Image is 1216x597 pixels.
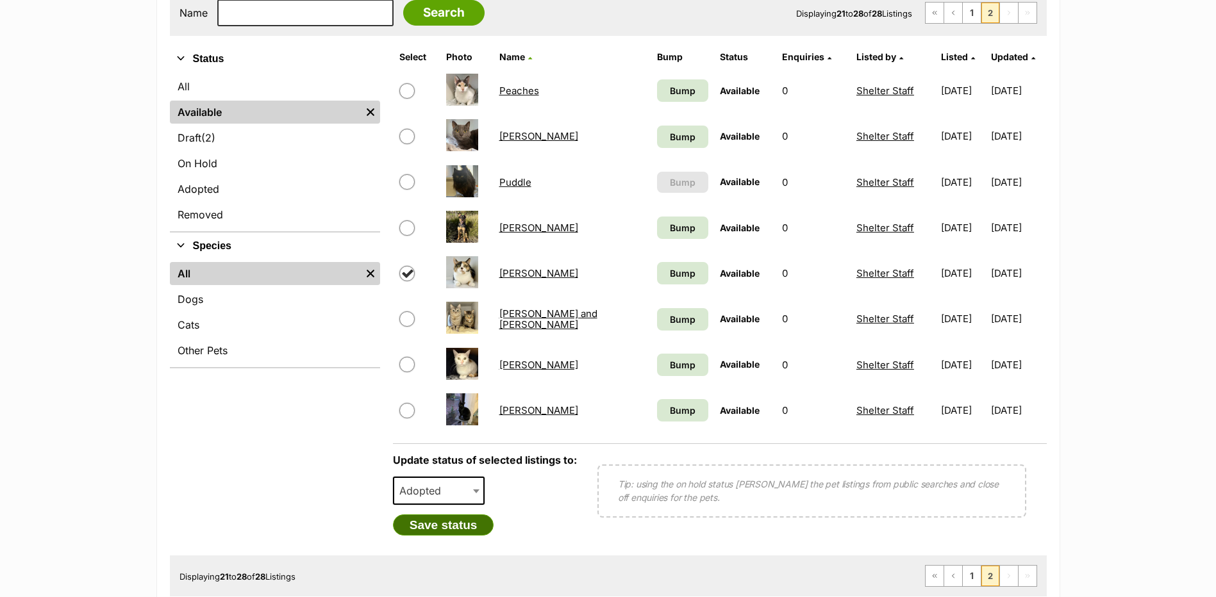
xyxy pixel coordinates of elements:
span: (2) [201,130,215,145]
td: 0 [777,343,850,387]
a: Shelter Staff [856,404,914,416]
a: [PERSON_NAME] [499,267,578,279]
a: Bump [657,399,708,421]
a: Available [170,101,361,124]
p: Tip: using the on hold status [PERSON_NAME] the pet listings from public searches and close off e... [618,477,1006,504]
div: Species [170,259,380,367]
a: Listed by [856,51,903,62]
td: [DATE] [936,206,990,250]
td: 0 [777,114,850,158]
a: Bump [657,79,708,102]
td: 0 [777,251,850,295]
a: First page [926,566,944,586]
td: 0 [777,160,850,204]
strong: 28 [853,8,863,19]
button: Status [170,51,380,67]
label: Update status of selected listings to: [393,454,577,466]
td: [DATE] [936,114,990,158]
a: Bump [657,262,708,284]
span: Next page [1000,3,1018,23]
td: [DATE] [991,114,1045,158]
span: Listed [941,51,968,62]
span: Adopted [393,477,485,505]
label: Name [179,7,208,19]
span: Last page [1019,3,1037,23]
td: [DATE] [991,297,1045,341]
a: Shelter Staff [856,359,914,371]
span: Available [720,176,760,187]
strong: 21 [837,8,845,19]
span: Bump [670,313,695,326]
td: 0 [777,297,850,341]
a: Shelter Staff [856,222,914,234]
span: Name [499,51,525,62]
a: On Hold [170,152,380,175]
a: Listed [941,51,975,62]
th: Photo [441,47,493,67]
a: [PERSON_NAME] [499,359,578,371]
a: Bump [657,126,708,148]
span: Listed by [856,51,896,62]
td: [DATE] [991,206,1045,250]
span: Available [720,268,760,279]
a: Enquiries [782,51,831,62]
a: Peaches [499,85,539,97]
a: Page 1 [963,566,981,586]
span: Displaying to of Listings [179,571,296,582]
span: Bump [670,221,695,234]
span: Bump [670,266,695,280]
th: Status [715,47,776,67]
a: [PERSON_NAME] [499,222,578,234]
a: Page 1 [963,3,981,23]
a: Dogs [170,288,380,311]
td: [DATE] [991,251,1045,295]
td: [DATE] [991,388,1045,432]
a: Removed [170,203,380,226]
td: [DATE] [936,251,990,295]
a: Remove filter [361,262,380,285]
span: Available [720,85,760,96]
a: Bump [657,308,708,331]
td: 0 [777,388,850,432]
span: Next page [1000,566,1018,586]
a: All [170,75,380,98]
span: Available [720,313,760,324]
a: [PERSON_NAME] and [PERSON_NAME] [499,307,597,331]
td: [DATE] [936,343,990,387]
td: [DATE] [991,343,1045,387]
a: [PERSON_NAME] [499,404,578,416]
th: Bump [652,47,713,67]
a: Shelter Staff [856,85,914,97]
td: [DATE] [936,388,990,432]
a: [PERSON_NAME] [499,130,578,142]
a: Shelter Staff [856,130,914,142]
a: First page [926,3,944,23]
span: Adopted [394,482,454,500]
span: Bump [670,84,695,97]
th: Select [394,47,440,67]
nav: Pagination [925,565,1037,587]
a: Previous page [944,3,962,23]
span: Bump [670,358,695,372]
a: Bump [657,217,708,239]
strong: 28 [237,571,247,582]
strong: 28 [255,571,265,582]
a: Bump [657,354,708,376]
a: Previous page [944,566,962,586]
a: Updated [991,51,1035,62]
td: 0 [777,206,850,250]
td: [DATE] [936,69,990,113]
a: Shelter Staff [856,176,914,188]
span: Page 2 [981,566,999,586]
a: Remove filter [361,101,380,124]
span: Available [720,222,760,233]
button: Bump [657,172,708,193]
span: Bump [670,176,695,189]
span: translation missing: en.admin.listings.index.attributes.enquiries [782,51,824,62]
span: Page 2 [981,3,999,23]
span: Available [720,405,760,416]
a: Cats [170,313,380,336]
span: Displaying to of Listings [796,8,912,19]
strong: 28 [872,8,882,19]
a: Shelter Staff [856,267,914,279]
